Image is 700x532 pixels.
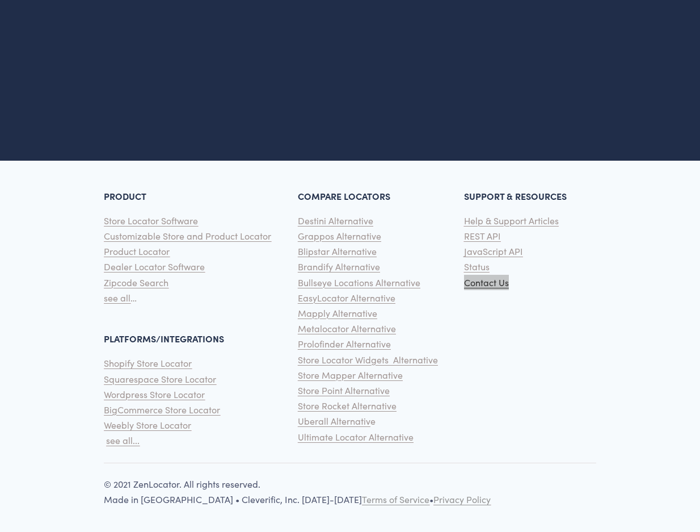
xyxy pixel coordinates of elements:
span: Contact Us [464,277,509,288]
span: see all [104,292,130,304]
a: JavaScript API [464,244,523,259]
a: Contact Us [464,275,509,290]
span: Privacy Policy [433,493,491,505]
span: Destini Alternative [298,215,373,227]
span: JavaScript API [464,245,523,257]
a: Privacy Policy [433,492,491,507]
span: Squarespace Store Locator [104,373,216,385]
p: © 2021 ZenLocator. All rights reserved. Made in [GEOGRAPHIC_DATA] • Cleverific, Inc. [DATE]-[DATE] • [104,476,596,507]
a: Mapply Alternative [298,305,377,321]
strong: COMPARE LOCATORS [298,190,390,202]
span: Wordpress Store Locator [104,388,205,400]
span: … [130,292,137,304]
span: e [370,415,376,427]
span: EasyLocator Alternative [298,292,395,304]
span: Store Mapper Alternative [298,369,403,381]
a: Terms of Service [362,492,429,507]
a: Store Locator Software [104,213,198,228]
a: Blipstar Alternative [298,244,377,259]
span: BigCommerce Store Locator [104,404,220,416]
span: Customizable Store and Product Locator [104,230,271,242]
strong: PRODUCT [104,190,146,202]
a: Help & Support Articles [464,213,559,228]
span: Prolofinder Alternative [298,338,391,350]
a: Zipcode Search [104,275,168,290]
span: Store Rocket Alternative [298,400,397,412]
span: Shopify Store Locator [104,357,192,369]
strong: SUPPORT & RESOURCES [464,190,567,202]
a: Bullseye Locations Alternative [298,275,420,290]
a: Shopify Store Locator [104,355,192,371]
span: Brandify Alternative [298,261,380,273]
span: Terms of Service [362,493,429,505]
a: see all [104,290,130,305]
span: Zipcode Search [104,277,168,288]
span: Ultimate Locator Alternative [298,431,414,443]
a: Customizable Store and Product Locator [104,228,271,244]
a: Weebly Store Locator [104,417,191,433]
a: Store Rocket Alternative [298,398,397,413]
a: Brandify Alternative [298,259,380,274]
span: Blipstar Alternative [298,245,377,257]
a: Store Mapper Alternative [298,367,403,383]
a: Product Locator [104,244,170,259]
a: BigCommerce Store Locator [104,402,220,417]
span: Mapply Alternative [298,307,377,319]
span: Metalocator Alternative [298,322,396,334]
span: Product Locator [104,245,170,257]
a: Store Point Alternative [298,383,390,398]
span: Grappos Alternative [298,230,381,242]
a: Status [464,259,490,274]
span: Weebly Store Locator [104,419,191,431]
strong: PLATFORMS/INTEGRATIONS [104,332,224,345]
span: Status [464,261,490,273]
a: Store Locator Widgets Alternative [298,352,438,367]
span: Uberall Alternativ [298,415,370,427]
span: Bullseye Locations Alternative [298,277,420,288]
span: REST API [464,230,501,242]
span: Store Locator Software [104,215,198,227]
span: Store Point Alternative [298,384,390,396]
a: Prolofinder Alternative [298,336,391,351]
a: Metalocator Alternative [298,321,396,336]
a: REST API [464,228,501,244]
a: Squarespace Store Locator [104,371,216,387]
a: Uberall Alternativ [298,413,370,429]
span: Help & Support Articles [464,215,559,227]
a: EasyLocator Alternative [298,290,395,305]
a: Ultimate Locator Alternative [298,429,414,445]
a: Grappos Alternative [298,228,381,244]
a: Destini Alternative [298,213,373,228]
span: Store Locator Widgets Alternative [298,354,438,366]
a: Dealer Locator Software [104,259,205,274]
span: Dealer Locator Software [104,261,205,273]
a: see all... [106,433,140,448]
a: Wordpress Store Locator [104,387,205,402]
span: see all... [106,434,140,446]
